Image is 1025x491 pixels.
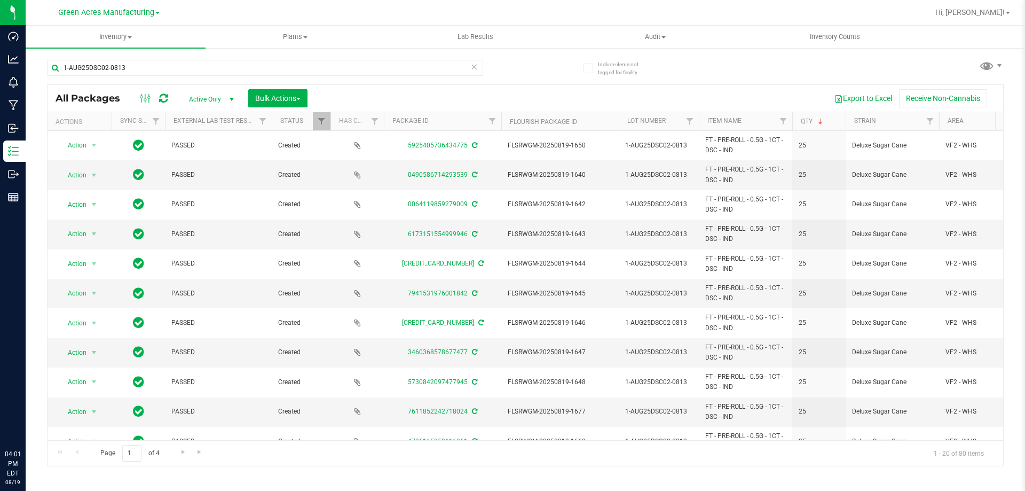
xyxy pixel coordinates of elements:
[945,437,1013,447] span: VF2 - WHS
[8,77,19,88] inline-svg: Monitoring
[945,407,1013,417] span: VF2 - WHS
[56,118,107,126] div: Actions
[625,259,692,269] span: 1-AUG25DSC02-0813
[508,377,612,387] span: FLSRWGM-20250819-1648
[408,230,468,238] a: 6173151554999946
[775,112,792,130] a: Filter
[8,54,19,65] inline-svg: Analytics
[88,256,101,271] span: select
[206,32,385,42] span: Plants
[408,438,468,445] a: 4796165858116961
[854,117,876,124] a: Strain
[58,227,87,241] span: Action
[470,60,478,74] span: Clear
[801,118,825,125] a: Qty
[122,445,141,462] input: 1
[313,112,330,130] a: Filter
[470,230,477,238] span: Sync from Compliance System
[852,377,933,387] span: Deluxe Sugar Cane
[625,407,692,417] span: 1-AUG25DSC02-0813
[625,229,692,239] span: 1-AUG25DSC02-0813
[625,437,692,447] span: 1-AUG25DSC02-0813
[58,316,87,331] span: Action
[385,26,565,48] a: Lab Results
[408,171,468,178] a: 0490586714293539
[935,8,1005,17] span: Hi, [PERSON_NAME]!
[470,348,477,356] span: Sync from Compliance System
[470,200,477,208] span: Sync from Compliance System
[945,347,1013,357] span: VF2 - WHS
[945,377,1013,387] span: VF2 - WHS
[508,259,612,269] span: FLSRWGM-20250819-1644
[705,313,786,333] span: FT - PRE-ROLL - 0.5G - 1CT - DSC - IND
[745,26,925,48] a: Inventory Counts
[408,142,468,149] a: 5925405736434775
[470,378,477,386] span: Sync from Compliance System
[58,434,87,449] span: Action
[8,100,19,111] inline-svg: Manufacturing
[799,229,839,239] span: 25
[206,26,385,48] a: Plants
[408,378,468,386] a: 5730842097477945
[171,347,265,357] span: PASSED
[925,445,992,461] span: 1 - 20 of 80 items
[799,407,839,417] span: 25
[278,437,324,447] span: Created
[625,289,692,299] span: 1-AUG25DSC02-0813
[58,168,87,183] span: Action
[133,345,144,360] span: In Sync
[8,192,19,202] inline-svg: Reports
[5,449,21,478] p: 04:01 PM EDT
[470,142,477,149] span: Sync from Compliance System
[278,259,324,269] span: Created
[88,227,101,241] span: select
[26,26,206,48] a: Inventory
[171,199,265,209] span: PASSED
[470,290,477,297] span: Sync from Compliance System
[147,112,165,130] a: Filter
[408,290,468,297] a: 7941531976001842
[278,229,324,239] span: Created
[133,404,144,419] span: In Sync
[799,199,839,209] span: 25
[852,347,933,357] span: Deluxe Sugar Cane
[945,259,1013,269] span: VF2 - WHS
[508,141,612,151] span: FLSRWGM-20250819-1650
[58,138,87,153] span: Action
[827,89,899,107] button: Export to Excel
[799,170,839,180] span: 25
[120,117,161,124] a: Sync Status
[192,445,208,459] a: Go to the last page
[88,375,101,389] span: select
[799,289,839,299] span: 25
[58,8,154,17] span: Green Acres Manufacturing
[171,141,265,151] span: PASSED
[278,377,324,387] span: Created
[565,26,745,48] a: Audit
[278,199,324,209] span: Created
[852,407,933,417] span: Deluxe Sugar Cane
[795,32,874,42] span: Inventory Counts
[133,256,144,271] span: In Sync
[510,118,577,126] a: Flourish Package ID
[278,289,324,299] span: Created
[171,377,265,387] span: PASSED
[799,318,839,328] span: 25
[627,117,666,124] a: Lot Number
[56,92,131,104] span: All Packages
[508,199,612,209] span: FLSRWGM-20250819-1642
[88,197,101,212] span: select
[8,146,19,157] inline-svg: Inventory
[799,437,839,447] span: 25
[508,289,612,299] span: FLSRWGM-20250819-1645
[705,402,786,422] span: FT - PRE-ROLL - 0.5G - 1CT - DSC - IND
[58,404,87,419] span: Action
[278,170,324,180] span: Created
[899,89,987,107] button: Receive Non-Cannabis
[484,112,501,130] a: Filter
[278,318,324,328] span: Created
[133,375,144,389] span: In Sync
[508,318,612,328] span: FLSRWGM-20250819-1646
[47,60,483,76] input: Search Package ID, Item Name, SKU, Lot or Part Number...
[705,135,786,155] span: FT - PRE-ROLL - 0.5G - 1CT - DSC - IND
